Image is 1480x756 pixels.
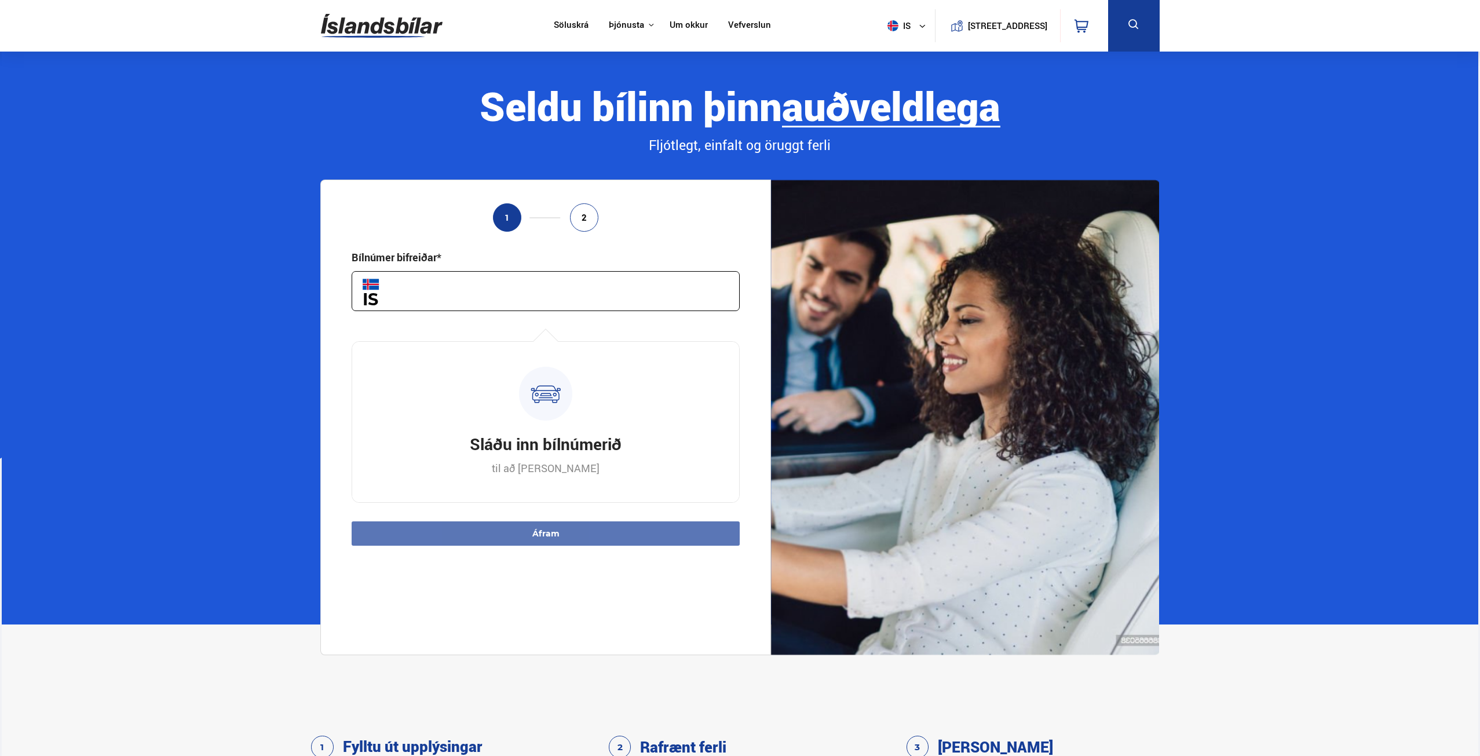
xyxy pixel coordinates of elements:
[492,461,600,475] p: til að [PERSON_NAME]
[609,20,644,31] button: Þjónusta
[470,433,622,455] h3: Sláðu inn bílnúmerið
[883,9,935,43] button: is
[782,79,1000,133] b: auðveldlega
[352,521,740,546] button: Áfram
[728,20,771,32] a: Vefverslun
[321,7,443,45] img: G0Ugv5HjCgRt.svg
[9,5,44,39] button: Opna LiveChat spjallviðmót
[320,84,1159,127] div: Seldu bílinn þinn
[941,9,1054,42] a: [STREET_ADDRESS]
[973,21,1043,31] button: [STREET_ADDRESS]
[554,20,589,32] a: Söluskrá
[670,20,708,32] a: Um okkur
[320,136,1159,155] div: Fljótlegt, einfalt og öruggt ferli
[582,213,587,222] span: 2
[887,20,898,31] img: svg+xml;base64,PHN2ZyB4bWxucz0iaHR0cDovL3d3dy53My5vcmcvMjAwMC9zdmciIHdpZHRoPSI1MTIiIGhlaWdodD0iNT...
[505,213,510,222] span: 1
[883,20,912,31] span: is
[352,250,441,264] div: Bílnúmer bifreiðar*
